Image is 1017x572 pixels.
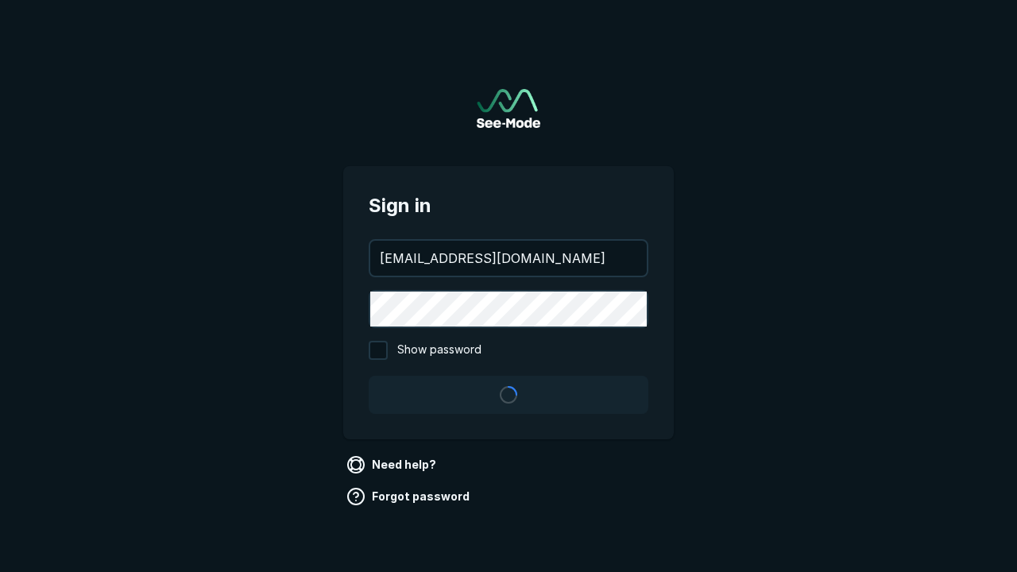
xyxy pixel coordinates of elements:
input: your@email.com [370,241,647,276]
a: Forgot password [343,484,476,509]
img: See-Mode Logo [477,89,540,128]
span: Sign in [369,191,648,220]
a: Need help? [343,452,443,477]
span: Show password [397,341,481,360]
a: Go to sign in [477,89,540,128]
